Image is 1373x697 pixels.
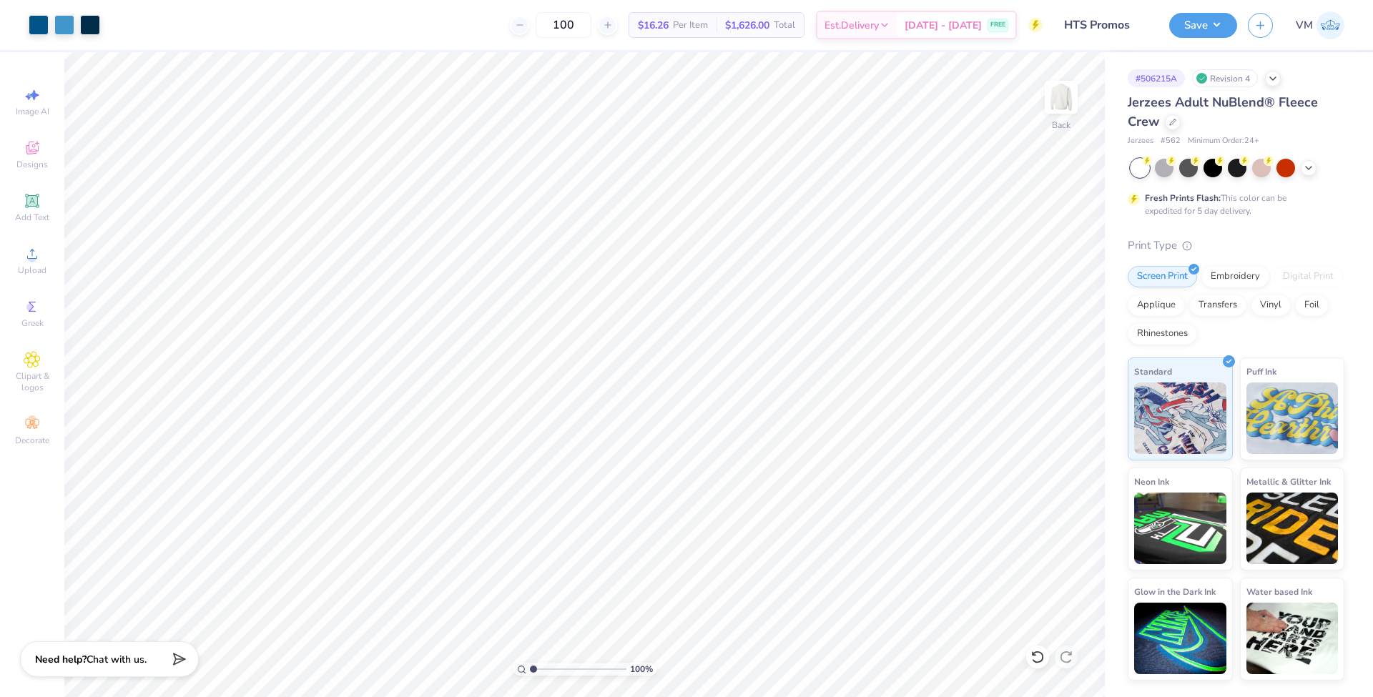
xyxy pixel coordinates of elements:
span: Puff Ink [1246,364,1276,379]
div: Print Type [1128,237,1344,254]
img: Viraj Middha [1317,11,1344,39]
div: Transfers [1189,295,1246,316]
img: Puff Ink [1246,382,1339,454]
span: Total [774,18,795,33]
span: Water based Ink [1246,584,1312,599]
span: Designs [16,159,48,170]
input: Untitled Design [1053,11,1158,39]
span: 100 % [630,663,653,676]
div: Rhinestones [1128,323,1197,345]
img: Metallic & Glitter Ink [1246,493,1339,564]
span: Greek [21,317,44,329]
span: VM [1296,17,1313,34]
span: Add Text [15,212,49,223]
span: FREE [990,20,1005,30]
div: Revision 4 [1192,69,1258,87]
strong: Need help? [35,653,87,666]
span: Jerzees [1128,135,1153,147]
span: Minimum Order: 24 + [1188,135,1259,147]
input: – – [536,12,591,38]
span: Upload [18,265,46,276]
a: VM [1296,11,1344,39]
div: This color can be expedited for 5 day delivery. [1145,192,1321,217]
img: Standard [1134,382,1226,454]
span: Neon Ink [1134,474,1169,489]
span: Standard [1134,364,1172,379]
img: Glow in the Dark Ink [1134,603,1226,674]
span: Decorate [15,435,49,446]
span: Clipart & logos [7,370,57,393]
div: Screen Print [1128,266,1197,287]
button: Save [1169,13,1237,38]
span: Est. Delivery [825,18,879,33]
span: Metallic & Glitter Ink [1246,474,1331,489]
span: Image AI [16,106,49,117]
span: # 562 [1161,135,1181,147]
strong: Fresh Prints Flash: [1145,192,1221,204]
span: Jerzees Adult NuBlend® Fleece Crew [1128,94,1318,130]
span: Chat with us. [87,653,147,666]
div: # 506215A [1128,69,1185,87]
div: Back [1052,119,1071,132]
div: Vinyl [1251,295,1291,316]
span: Per Item [673,18,708,33]
span: [DATE] - [DATE] [905,18,982,33]
div: Embroidery [1201,266,1269,287]
span: $16.26 [638,18,669,33]
span: Glow in the Dark Ink [1134,584,1216,599]
img: Back [1047,83,1076,112]
div: Applique [1128,295,1185,316]
div: Digital Print [1274,266,1343,287]
img: Water based Ink [1246,603,1339,674]
img: Neon Ink [1134,493,1226,564]
span: $1,626.00 [725,18,769,33]
div: Foil [1295,295,1329,316]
